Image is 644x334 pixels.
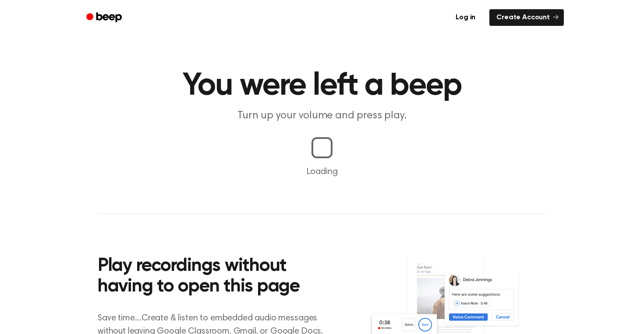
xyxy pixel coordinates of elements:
[11,165,633,178] p: Loading
[98,70,546,102] h1: You were left a beep
[489,9,564,26] a: Create Account
[447,7,484,28] a: Log in
[80,9,130,26] a: Beep
[154,109,490,123] p: Turn up your volume and press play.
[98,256,334,298] h2: Play recordings without having to open this page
